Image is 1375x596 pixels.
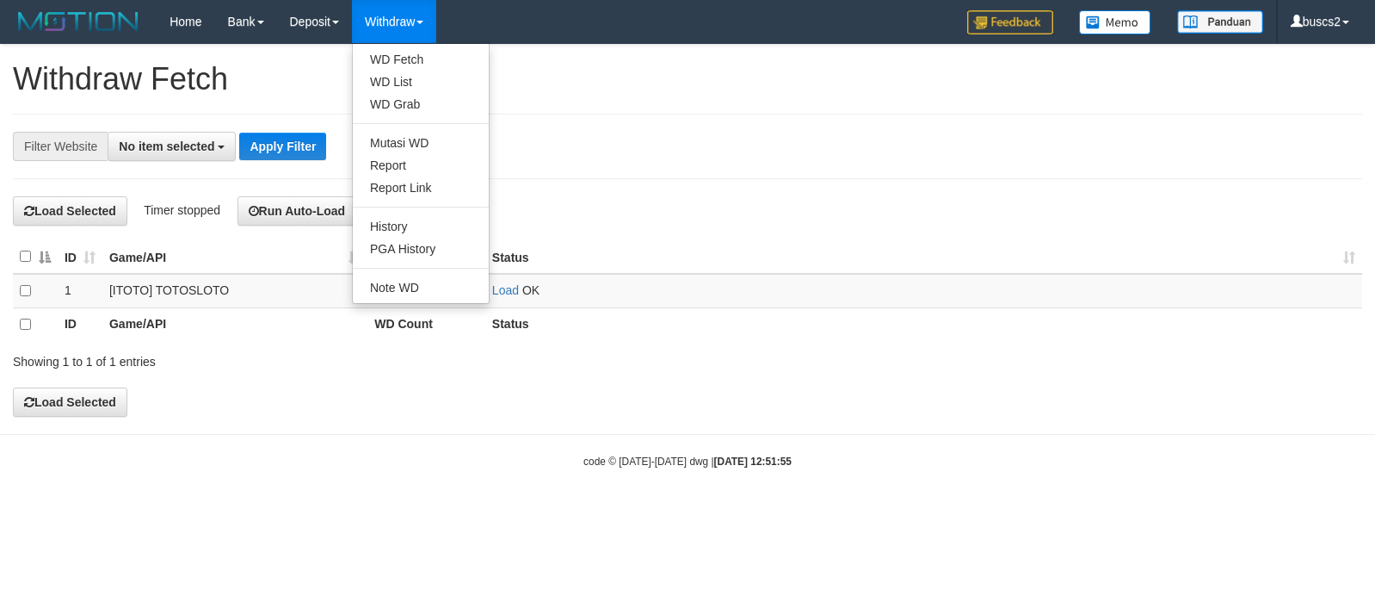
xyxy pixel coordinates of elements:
[1079,10,1151,34] img: Button%20Memo.svg
[353,93,489,115] a: WD Grab
[58,307,102,341] th: ID
[13,9,144,34] img: MOTION_logo.png
[492,283,519,297] a: Load
[102,274,367,308] td: [ITOTO] TOTOSLOTO
[353,48,489,71] a: WD Fetch
[237,196,357,226] button: Run Auto-Load
[239,133,326,160] button: Apply Filter
[367,307,485,341] th: WD Count
[13,388,127,417] button: Load Selected
[485,307,1362,341] th: Status
[522,283,540,297] span: OK
[13,132,108,161] div: Filter Website
[353,132,489,154] a: Mutasi WD
[967,10,1053,34] img: Feedback.jpg
[13,346,560,370] div: Showing 1 to 1 of 1 entries
[583,456,792,468] small: code © [DATE]-[DATE] dwg |
[102,307,367,341] th: Game/API
[13,62,1362,96] h1: Withdraw Fetch
[485,240,1362,274] th: Status: activate to sort column ascending
[353,71,489,93] a: WD List
[353,238,489,260] a: PGA History
[58,240,102,274] th: ID: activate to sort column ascending
[144,203,220,217] span: Timer stopped
[102,240,367,274] th: Game/API: activate to sort column ascending
[119,140,214,153] span: No item selected
[58,274,102,308] td: 1
[108,132,236,161] button: No item selected
[13,196,127,226] button: Load Selected
[1177,10,1263,34] img: panduan.png
[353,177,489,199] a: Report Link
[714,456,792,468] strong: [DATE] 12:51:55
[353,215,489,238] a: History
[353,154,489,177] a: Report
[353,276,489,299] a: Note WD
